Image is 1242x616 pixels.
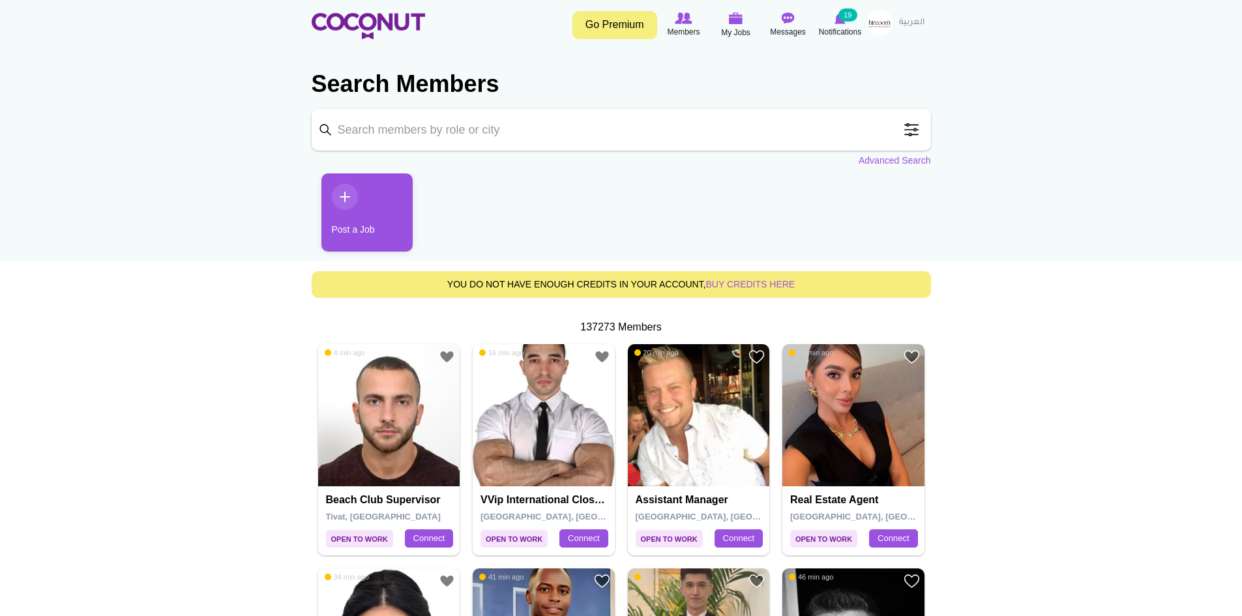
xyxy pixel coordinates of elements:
a: Notifications Notifications 19 [814,10,866,40]
h4: Beach club supervisor [326,494,456,506]
small: 19 [838,8,857,22]
span: 20 min ago [634,348,679,357]
a: Advanced Search [859,154,931,167]
span: [GEOGRAPHIC_DATA], [GEOGRAPHIC_DATA] [481,512,666,521]
span: 4 min ago [325,348,365,357]
span: Open to Work [790,530,857,548]
div: 137273 Members [312,320,931,335]
span: My Jobs [721,26,750,39]
a: Add to Favourites [439,573,455,589]
a: العربية [893,10,931,36]
span: 34 min ago [325,572,369,581]
img: Messages [782,12,795,24]
a: Add to Favourites [904,573,920,589]
a: Connect [715,529,763,548]
h4: VVip international close protection officer [481,494,610,506]
a: Add to Favourites [748,573,765,589]
a: Messages Messages [762,10,814,40]
span: 41 min ago [479,572,524,581]
a: Add to Favourites [594,573,610,589]
a: My Jobs My Jobs [710,10,762,40]
img: Home [312,13,425,39]
a: Connect [559,529,608,548]
img: My Jobs [729,12,743,24]
a: Post a Job [321,173,413,252]
span: Notifications [819,25,861,38]
span: 46 min ago [634,572,679,581]
a: Connect [869,529,917,548]
a: Add to Favourites [594,349,610,365]
a: Connect [405,529,453,548]
a: Add to Favourites [748,349,765,365]
span: Open to Work [326,530,393,548]
span: Messages [770,25,806,38]
img: Notifications [835,12,846,24]
a: Add to Favourites [904,349,920,365]
a: Browse Members Members [658,10,710,40]
h2: Search Members [312,68,931,100]
span: 16 min ago [479,348,524,357]
span: Open to Work [481,530,548,548]
img: Browse Members [675,12,692,24]
span: 46 min ago [789,572,833,581]
li: 1 / 1 [312,173,403,261]
h4: Assistant Manager [636,494,765,506]
span: [GEOGRAPHIC_DATA], [GEOGRAPHIC_DATA] [636,512,821,521]
h5: You do not have enough credits in your account, [322,280,921,289]
span: [GEOGRAPHIC_DATA], [GEOGRAPHIC_DATA] [790,512,976,521]
span: Open to Work [636,530,703,548]
span: Members [667,25,700,38]
h4: Real Estate Agent [790,494,920,506]
span: 28 min ago [789,348,833,357]
a: buy credits here [706,279,795,289]
span: Tivat, [GEOGRAPHIC_DATA] [326,512,441,521]
a: Add to Favourites [439,349,455,365]
input: Search members by role or city [312,109,931,151]
a: Go Premium [572,11,657,39]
